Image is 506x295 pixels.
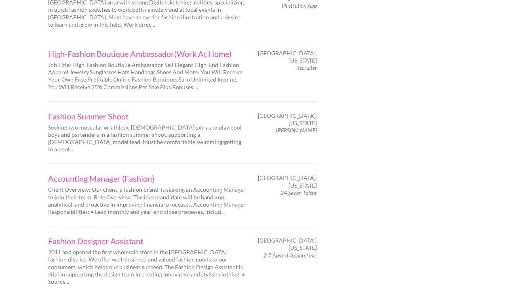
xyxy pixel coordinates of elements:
p: Seeking two muscular or athletic [DEMOGRAPHIC_DATA] extras to play pool boys and bartenders in a ... [48,124,246,153]
span: [GEOGRAPHIC_DATA], [US_STATE] [258,237,317,251]
em: Recruiter [296,64,317,71]
a: High-Fashion Boutique Ambassador(Work At Home) [48,50,246,58]
span: [GEOGRAPHIC_DATA], [US_STATE] [258,112,317,127]
span: [GEOGRAPHIC_DATA], [US_STATE] [258,174,317,189]
span: [GEOGRAPHIC_DATA], [US_STATE] [258,50,317,64]
em: [PERSON_NAME] [276,127,317,134]
p: Job Title: High-Fashion Boutique Ambassador Sell Elegant High-End Fashion Apparel,Jewelry,Sunglas... [48,61,246,91]
a: Fashion Designer Assistant [48,237,246,245]
em: 24 Seven Talent [280,189,317,196]
a: Fashion Summer Shoot [48,112,246,120]
a: Accounting Manager (Fashion) [48,174,246,182]
p: 2011 and opened the first wholesale store in the [GEOGRAPHIC_DATA] fashion district. We offer wel... [48,249,246,285]
em: 2.7 August Apparel Inc. [264,252,317,259]
p: Client Overview: Our client, a fashion brand, is seeking an Accounting Manager to join their team... [48,186,246,215]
